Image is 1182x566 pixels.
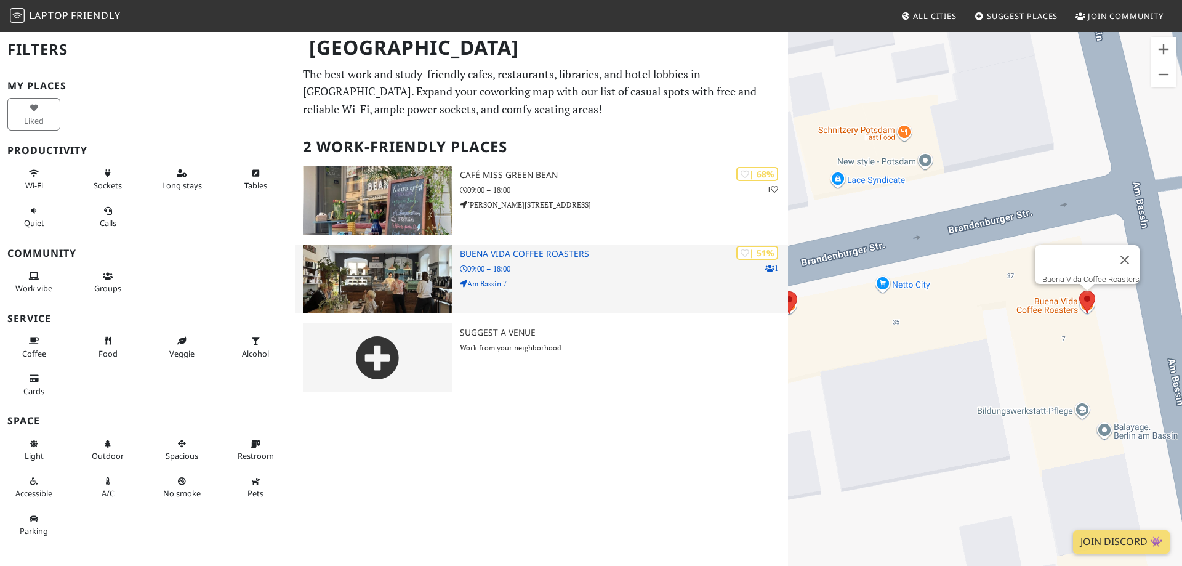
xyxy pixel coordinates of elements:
[25,180,43,191] span: Stable Wi-Fi
[7,434,60,466] button: Light
[7,509,60,541] button: Parking
[229,163,282,196] button: Tables
[736,246,778,260] div: | 51%
[15,488,52,499] span: Accessible
[24,217,44,228] span: Quiet
[460,249,788,259] h3: Buena Vida Coffee Roasters
[20,525,48,536] span: Parking
[247,488,263,499] span: Pet friendly
[81,201,134,233] button: Calls
[7,266,60,299] button: Work vibe
[460,328,788,338] h3: Suggest a Venue
[7,313,288,325] h3: Service
[460,170,788,180] h3: Café Miss Green Bean
[94,180,122,191] span: Power sockets
[970,5,1063,27] a: Suggest Places
[1071,5,1168,27] a: Join Community
[7,80,288,92] h3: My Places
[162,180,202,191] span: Long stays
[98,348,118,359] span: Food
[15,283,52,294] span: People working
[229,331,282,363] button: Alcohol
[7,145,288,156] h3: Productivity
[29,9,69,22] span: Laptop
[71,9,120,22] span: Friendly
[1042,275,1140,284] a: Buena Vida Coffee Roasters
[22,348,46,359] span: Coffee
[460,184,788,196] p: 09:00 – 18:00
[102,488,115,499] span: Air conditioned
[155,471,208,504] button: No smoke
[229,471,282,504] button: Pets
[100,217,116,228] span: Video/audio calls
[7,163,60,196] button: Wi-Fi
[295,245,788,313] a: Buena Vida Coffee Roasters | 51% 1 Buena Vida Coffee Roasters 09:00 – 18:00 Am Bassin 7
[244,180,267,191] span: Work-friendly tables
[460,342,788,354] p: Work from your neighborhood
[155,163,208,196] button: Long stays
[81,163,134,196] button: Sockets
[303,166,452,235] img: Café Miss Green Bean
[1088,10,1164,22] span: Join Community
[460,263,788,275] p: 09:00 – 18:00
[169,348,195,359] span: Veggie
[913,10,957,22] span: All Cities
[10,8,25,23] img: LaptopFriendly
[242,348,269,359] span: Alcohol
[7,31,288,68] h2: Filters
[25,450,44,461] span: Natural light
[987,10,1058,22] span: Suggest Places
[7,415,288,427] h3: Space
[7,248,288,259] h3: Community
[238,450,274,461] span: Restroom
[7,471,60,504] button: Accessible
[460,278,788,289] p: Am Bassin 7
[7,331,60,363] button: Coffee
[765,262,778,274] p: 1
[1151,62,1176,87] button: Verkleinern
[303,65,781,118] p: The best work and study-friendly cafes, restaurants, libraries, and hotel lobbies in [GEOGRAPHIC_...
[81,471,134,504] button: A/C
[81,266,134,299] button: Groups
[92,450,124,461] span: Outdoor area
[295,166,788,235] a: Café Miss Green Bean | 68% 1 Café Miss Green Bean 09:00 – 18:00 [PERSON_NAME][STREET_ADDRESS]
[303,128,781,166] h2: 2 Work-Friendly Places
[81,434,134,466] button: Outdoor
[896,5,962,27] a: All Cities
[10,6,121,27] a: LaptopFriendly LaptopFriendly
[7,201,60,233] button: Quiet
[736,167,778,181] div: | 68%
[23,386,44,397] span: Credit cards
[155,331,208,363] button: Veggie
[166,450,198,461] span: Spacious
[163,488,201,499] span: Smoke free
[299,31,786,65] h1: [GEOGRAPHIC_DATA]
[303,245,452,313] img: Buena Vida Coffee Roasters
[7,368,60,401] button: Cards
[767,184,778,195] p: 1
[1110,245,1140,275] button: Schließen
[94,283,121,294] span: Group tables
[295,323,788,392] a: Suggest a Venue Work from your neighborhood
[155,434,208,466] button: Spacious
[229,434,282,466] button: Restroom
[303,323,452,392] img: gray-place-d2bdb4477600e061c01bd816cc0f2ef0cfcb1ca9e3ad78868dd16fb2af073a21.png
[81,331,134,363] button: Food
[460,199,788,211] p: [PERSON_NAME][STREET_ADDRESS]
[1151,37,1176,62] button: Vergrößern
